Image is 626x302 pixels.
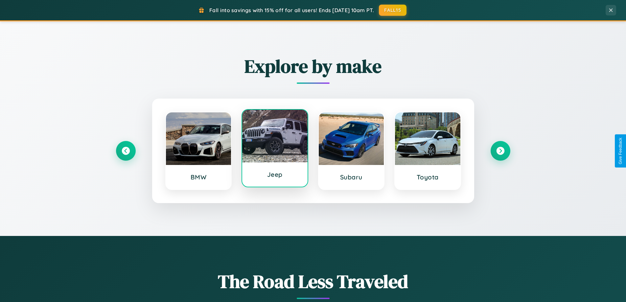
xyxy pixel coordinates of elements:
button: FALL15 [379,5,406,16]
h3: BMW [173,173,225,181]
h3: Subaru [325,173,378,181]
span: Fall into savings with 15% off for all users! Ends [DATE] 10am PT. [209,7,374,13]
div: Give Feedback [618,138,623,164]
h1: The Road Less Traveled [116,269,510,294]
h3: Jeep [249,171,301,178]
h2: Explore by make [116,54,510,79]
h3: Toyota [402,173,454,181]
